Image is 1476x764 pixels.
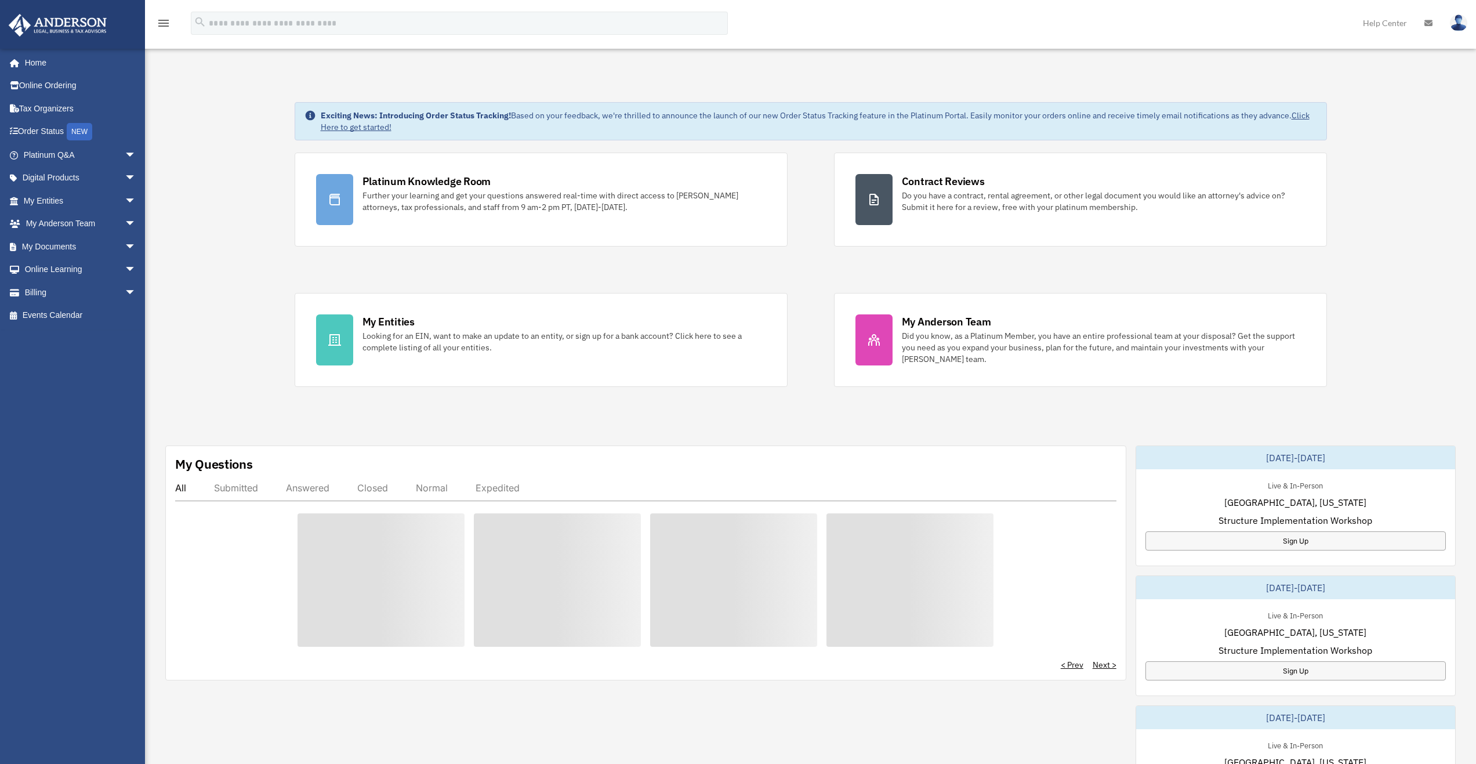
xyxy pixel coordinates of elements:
[902,190,1305,213] div: Do you have a contract, rental agreement, or other legal document you would like an attorney's ad...
[834,293,1327,387] a: My Anderson Team Did you know, as a Platinum Member, you have an entire professional team at your...
[8,281,154,304] a: Billingarrow_drop_down
[295,293,788,387] a: My Entities Looking for an EIN, want to make an update to an entity, or sign up for a bank accoun...
[125,281,148,305] span: arrow_drop_down
[902,330,1305,365] div: Did you know, as a Platinum Member, you have an entire professional team at your disposal? Get th...
[902,174,985,189] div: Contract Reviews
[8,51,148,74] a: Home
[321,110,511,121] strong: Exciting News: Introducing Order Status Tracking!
[1259,738,1332,751] div: Live & In-Person
[1218,513,1372,527] span: Structure Implementation Workshop
[67,123,92,140] div: NEW
[1259,609,1332,621] div: Live & In-Person
[362,190,766,213] div: Further your learning and get your questions answered real-time with direct access to [PERSON_NAM...
[175,482,186,494] div: All
[1145,531,1446,551] a: Sign Up
[1218,643,1372,657] span: Structure Implementation Workshop
[1136,446,1455,469] div: [DATE]-[DATE]
[362,314,415,329] div: My Entities
[476,482,520,494] div: Expedited
[8,120,154,144] a: Order StatusNEW
[286,482,329,494] div: Answered
[1145,661,1446,680] a: Sign Up
[1224,495,1366,509] span: [GEOGRAPHIC_DATA], [US_STATE]
[125,258,148,282] span: arrow_drop_down
[8,304,154,327] a: Events Calendar
[295,153,788,247] a: Platinum Knowledge Room Further your learning and get your questions answered real-time with dire...
[1224,625,1366,639] span: [GEOGRAPHIC_DATA], [US_STATE]
[321,110,1310,132] a: Click Here to get started!
[8,258,154,281] a: Online Learningarrow_drop_down
[5,14,110,37] img: Anderson Advisors Platinum Portal
[1450,15,1467,31] img: User Pic
[157,16,171,30] i: menu
[902,314,991,329] div: My Anderson Team
[357,482,388,494] div: Closed
[194,16,206,28] i: search
[362,174,491,189] div: Platinum Knowledge Room
[8,189,154,212] a: My Entitiesarrow_drop_down
[125,189,148,213] span: arrow_drop_down
[1136,576,1455,599] div: [DATE]-[DATE]
[834,153,1327,247] a: Contract Reviews Do you have a contract, rental agreement, or other legal document you would like...
[8,97,154,120] a: Tax Organizers
[1061,659,1083,671] a: < Prev
[8,235,154,258] a: My Documentsarrow_drop_down
[8,212,154,236] a: My Anderson Teamarrow_drop_down
[1259,479,1332,491] div: Live & In-Person
[321,110,1317,133] div: Based on your feedback, we're thrilled to announce the launch of our new Order Status Tracking fe...
[125,143,148,167] span: arrow_drop_down
[8,74,154,97] a: Online Ordering
[125,235,148,259] span: arrow_drop_down
[125,166,148,190] span: arrow_drop_down
[214,482,258,494] div: Submitted
[8,166,154,190] a: Digital Productsarrow_drop_down
[416,482,448,494] div: Normal
[1136,706,1455,729] div: [DATE]-[DATE]
[157,20,171,30] a: menu
[1093,659,1116,671] a: Next >
[8,143,154,166] a: Platinum Q&Aarrow_drop_down
[362,330,766,353] div: Looking for an EIN, want to make an update to an entity, or sign up for a bank account? Click her...
[125,212,148,236] span: arrow_drop_down
[175,455,253,473] div: My Questions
